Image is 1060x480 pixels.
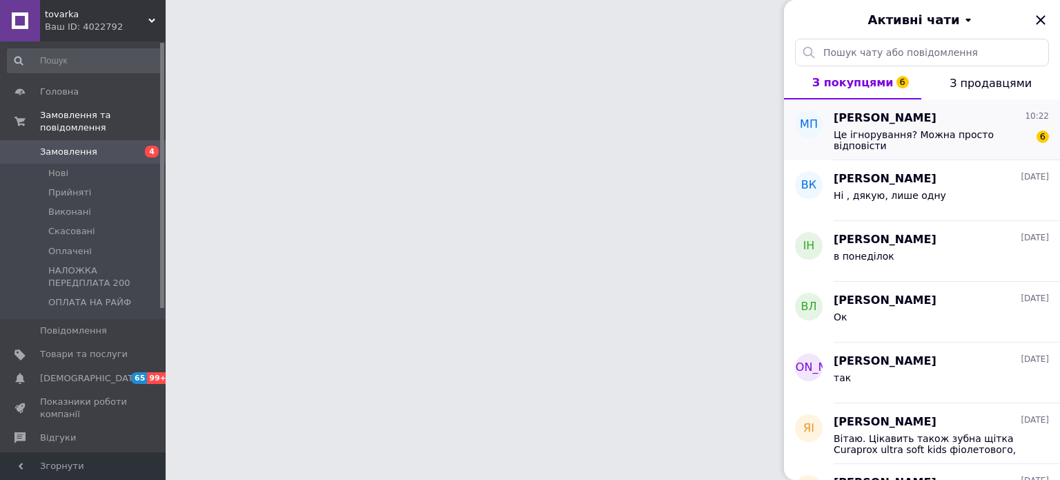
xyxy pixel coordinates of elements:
[795,39,1049,66] input: Пошук чату або повідомлення
[48,245,92,258] span: Оплачені
[1021,171,1049,183] span: [DATE]
[1037,131,1049,143] span: 6
[45,21,166,33] div: Ваш ID: 4022792
[834,232,936,248] span: [PERSON_NAME]
[1032,12,1049,28] button: Закрити
[803,421,814,436] span: ЯІ
[1021,414,1049,426] span: [DATE]
[950,77,1032,90] span: З продавцями
[784,282,1060,343] button: ВЛ[PERSON_NAME][DATE]Ок
[801,177,816,193] span: ВК
[812,76,894,89] span: З покупцями
[784,66,921,99] button: З покупцями6
[40,348,128,361] span: Товари та послуги
[784,160,1060,221] button: ВК[PERSON_NAME][DATE]Ні , дякую, лише одну
[834,311,847,323] span: Ок
[1025,111,1049,122] span: 10:22
[48,167,68,180] span: Нові
[834,171,936,187] span: [PERSON_NAME]
[48,186,91,199] span: Прийняті
[45,8,148,21] span: tovarka
[823,11,1021,29] button: Активні чати
[834,190,946,201] span: Ні , дякую, лише одну
[1021,293,1049,305] span: [DATE]
[784,99,1060,160] button: МП[PERSON_NAME]10:22Це ігнорування? Можна просто відповісти6
[40,109,166,134] span: Замовлення та повідомлення
[145,146,159,157] span: 4
[834,414,936,430] span: [PERSON_NAME]
[801,299,816,315] span: ВЛ
[1021,354,1049,365] span: [DATE]
[834,129,1030,151] span: Це ігнорування? Можна просто відповісти
[40,86,79,98] span: Головна
[40,396,128,421] span: Показники роботи компанії
[867,11,959,29] span: Активні чати
[896,76,909,88] span: 6
[800,117,818,133] span: МП
[834,111,936,126] span: [PERSON_NAME]
[48,206,91,218] span: Виконані
[803,238,815,254] span: ІН
[40,325,107,337] span: Повідомлення
[834,354,936,369] span: [PERSON_NAME]
[40,372,142,385] span: [DEMOGRAPHIC_DATA]
[1021,232,1049,244] span: [DATE]
[763,360,855,376] span: [PERSON_NAME]
[834,372,851,383] span: так
[921,66,1060,99] button: З продавцями
[40,146,97,158] span: Замовлення
[834,251,894,262] span: в понеділок
[834,433,1030,455] span: Вітаю. Цікавить також зубна щітка Curaprox ultra soft kids фіолетового, або рожевого кольору
[147,372,170,384] span: 99+
[784,403,1060,464] button: ЯІ[PERSON_NAME][DATE]Вітаю. Цікавить також зубна щітка Curaprox ultra soft kids фіолетового, або ...
[131,372,147,384] span: 65
[784,343,1060,403] button: [PERSON_NAME][PERSON_NAME][DATE]так
[40,432,76,444] span: Відгуки
[48,265,161,289] span: НАЛОЖКА ПЕРЕДПЛАТА 200
[48,225,95,238] span: Скасовані
[834,293,936,309] span: [PERSON_NAME]
[7,48,163,73] input: Пошук
[784,221,1060,282] button: ІН[PERSON_NAME][DATE]в понеділок
[48,296,131,309] span: ОПЛАТА НА РАЙФ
